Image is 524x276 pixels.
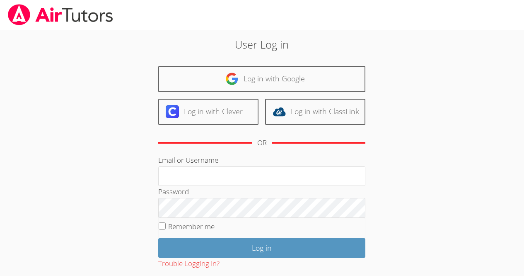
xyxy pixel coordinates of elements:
div: OR [257,137,267,149]
label: Email or Username [158,155,218,165]
a: Log in with Clever [158,99,258,125]
label: Remember me [168,222,215,231]
button: Trouble Logging In? [158,258,220,270]
a: Log in with Google [158,66,365,92]
label: Password [158,187,189,196]
h2: User Log in [121,37,403,52]
img: classlink-logo-d6bb404cc1216ec64c9a2012d9dc4662098be43eaf13dc465df04b49fa7ab582.svg [273,105,286,118]
input: Log in [158,238,365,258]
a: Log in with ClassLink [265,99,365,125]
img: clever-logo-6eab21bc6e7a338710f1a6ff85c0baf02591cd810cc4098c63d3a4b26e2feb20.svg [166,105,179,118]
img: airtutors_banner-c4298cdbf04f3fff15de1276eac7730deb9818008684d7c2e4769d2f7ddbe033.png [7,4,114,25]
img: google-logo-50288ca7cdecda66e5e0955fdab243c47b7ad437acaf1139b6f446037453330a.svg [225,72,239,85]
